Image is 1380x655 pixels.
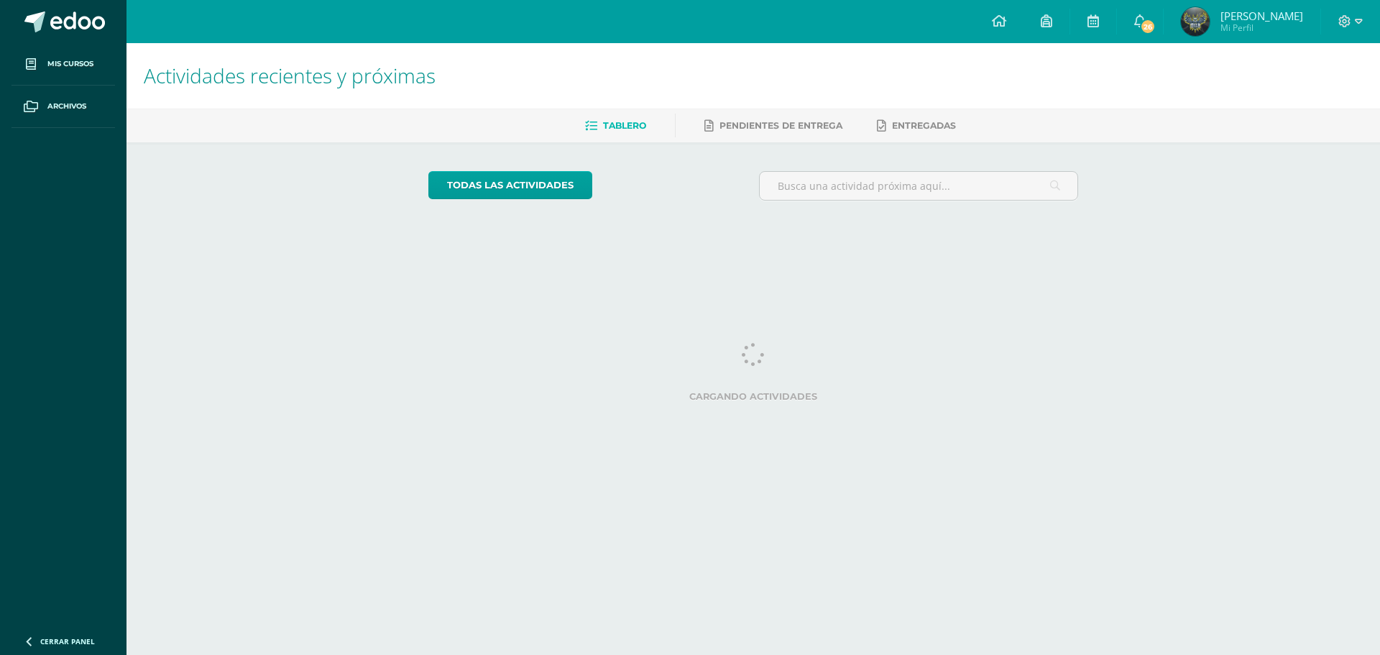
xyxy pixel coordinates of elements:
input: Busca una actividad próxima aquí... [760,172,1078,200]
a: Archivos [11,86,115,128]
a: Pendientes de entrega [704,114,842,137]
a: todas las Actividades [428,171,592,199]
a: Tablero [585,114,646,137]
span: Mis cursos [47,58,93,70]
span: Mi Perfil [1220,22,1303,34]
span: Actividades recientes y próximas [144,62,436,89]
span: 26 [1140,19,1156,35]
span: Tablero [603,120,646,131]
label: Cargando actividades [428,391,1079,402]
span: [PERSON_NAME] [1220,9,1303,23]
a: Entregadas [877,114,956,137]
span: Archivos [47,101,86,112]
span: Pendientes de entrega [719,120,842,131]
a: Mis cursos [11,43,115,86]
img: 6a9bd3bb6b36bf4a832d523f437d0e7c.png [1181,7,1210,36]
span: Cerrar panel [40,636,95,646]
span: Entregadas [892,120,956,131]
